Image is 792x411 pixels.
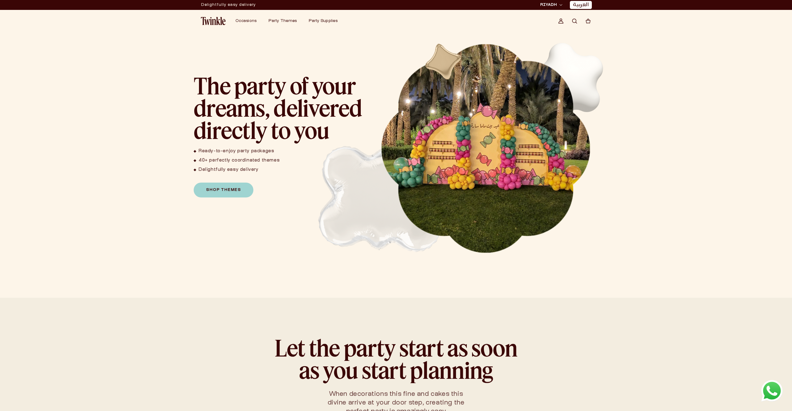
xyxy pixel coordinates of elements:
li: Delightfully easy delivery [194,167,280,173]
div: Announcement [201,0,256,10]
img: Slider balloon [528,34,613,118]
img: 3D white Balloon [285,105,467,288]
a: Party Themes [269,19,297,24]
img: 3D golden Balloon [420,38,467,85]
img: Twinkle [201,17,226,25]
li: 40+ perfectly coordinated themes [194,158,280,163]
button: RIYADH [538,2,564,8]
a: Shop Themes [194,183,253,197]
summary: Search [568,14,581,28]
li: Ready-to-enjoy party packages [194,149,280,154]
a: Occasions [235,19,256,24]
p: Delightfully easy delivery [201,0,256,10]
h2: The party of your dreams, delivered directly to you [194,74,367,141]
h1: Let the party start as soon as you start planning [272,336,520,381]
summary: Occasions [232,15,265,27]
span: RIYADH [540,2,557,8]
a: العربية [573,2,589,8]
div: 1 / 1 [376,38,596,258]
summary: Party Supplies [305,15,346,27]
summary: Party Themes [265,15,305,27]
a: Party Supplies [309,19,338,24]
